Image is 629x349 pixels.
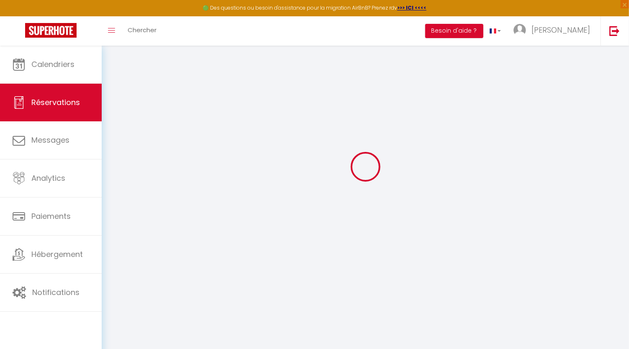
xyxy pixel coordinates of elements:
img: ... [513,24,526,36]
span: Hébergement [31,249,83,259]
span: Analytics [31,173,65,183]
span: Notifications [32,287,80,298]
span: Chercher [128,26,157,34]
a: ... [PERSON_NAME] [507,16,601,46]
span: Messages [31,135,69,145]
a: Chercher [121,16,163,46]
span: Paiements [31,211,71,221]
button: Besoin d'aide ? [425,24,483,38]
a: >>> ICI <<<< [397,4,426,11]
span: Réservations [31,97,80,108]
img: logout [609,26,620,36]
span: Calendriers [31,59,74,69]
span: [PERSON_NAME] [531,25,590,35]
img: Super Booking [25,23,77,38]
